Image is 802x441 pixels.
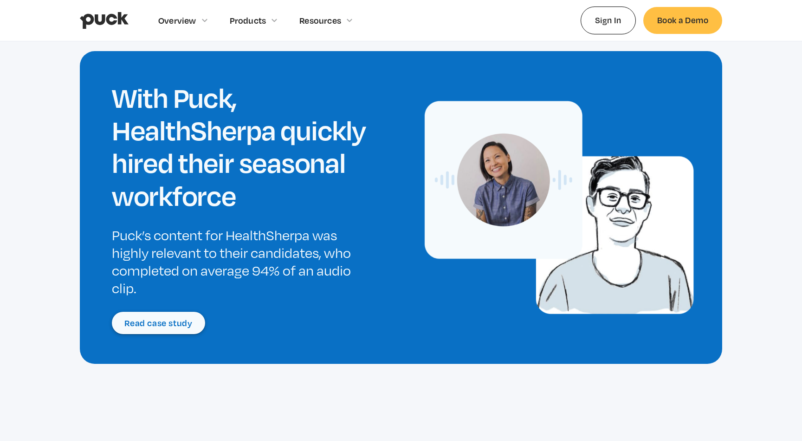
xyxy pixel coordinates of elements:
[112,226,374,297] p: Puck’s content for HealthSherpa was highly relevant to their candidates, who completed on average...
[230,15,266,26] div: Products
[299,15,341,26] div: Resources
[124,318,192,328] div: Read case study
[112,81,374,212] h2: With Puck, HealthSherpa quickly hired their seasonal workforce
[112,312,205,334] a: Read case study
[158,15,196,26] div: Overview
[581,7,636,34] a: Sign In
[643,7,722,33] a: Book a Demo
